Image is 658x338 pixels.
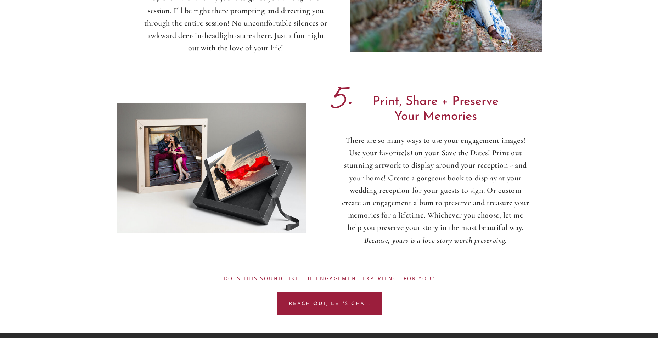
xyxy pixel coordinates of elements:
a: REACH OUT, LET'S CHAT! [288,300,371,306]
p: There are so many ways to use your engagement images! Use your favorite(s) on your Save the Dates... [341,134,530,249]
i: Because, yours is a love story worth preserving. [364,236,506,245]
b: 5. [332,79,356,120]
p: Print, Share + Preserve Your Memories [359,95,513,125]
a: Does this sound like the ENGAGEMENT experience for you? [221,275,438,281]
